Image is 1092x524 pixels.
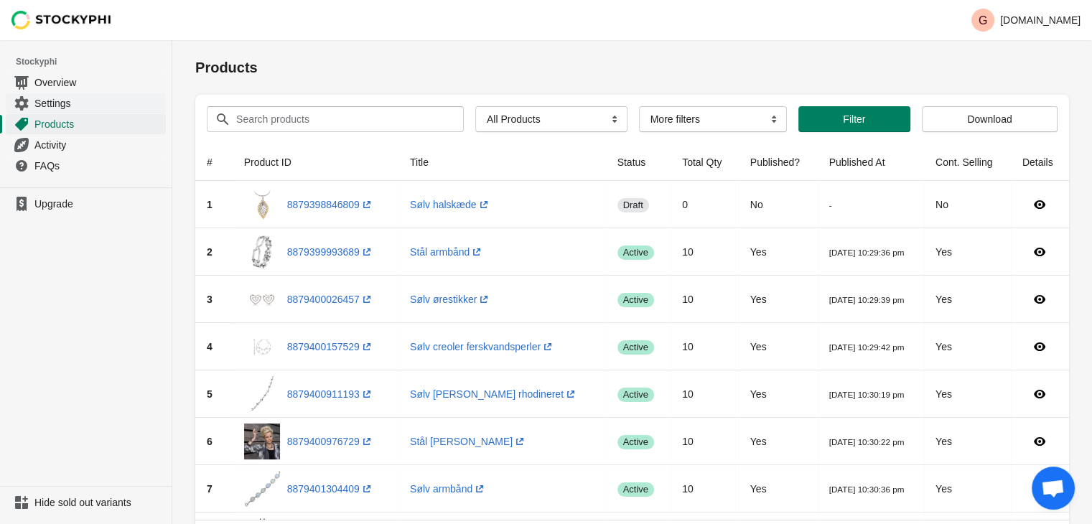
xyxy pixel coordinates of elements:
img: 16225995.png [244,187,280,223]
span: active [617,245,654,260]
span: Hide sold out variants [34,495,163,510]
span: active [617,388,654,402]
span: 7 [207,483,213,495]
small: [DATE] 10:29:36 pm [829,248,905,257]
a: 8879400911193(opens a new window) [287,388,374,400]
span: 6 [207,436,213,447]
a: Upgrade [6,194,166,214]
small: [DATE] 10:29:39 pm [829,295,905,304]
span: 5 [207,388,213,400]
img: 16190068.png [244,376,280,412]
td: 10 [671,276,739,323]
td: 10 [671,418,739,465]
small: [DATE] 10:30:22 pm [829,437,905,446]
td: Yes [924,370,1011,418]
td: Yes [924,276,1011,323]
a: 8879401304409(opens a new window) [287,483,374,495]
th: Published At [818,144,924,181]
a: Activity [6,134,166,155]
a: Products [6,113,166,134]
input: Search products [235,106,438,132]
small: - [829,200,832,210]
span: active [617,482,654,497]
td: Yes [739,370,818,418]
th: Product ID [233,144,398,181]
a: 8879399993689(opens a new window) [287,246,374,258]
a: Sølv ørestikker(opens a new window) [410,294,491,305]
span: Settings [34,96,163,111]
th: Cont. Selling [924,144,1011,181]
a: Stål armbånd(opens a new window) [410,246,484,258]
span: Download [967,113,1012,125]
img: 45199996.png [244,234,280,270]
span: Filter [843,113,865,125]
span: active [617,435,654,449]
text: G [979,14,987,27]
div: Open chat [1032,467,1075,510]
a: Sølv armbånd(opens a new window) [410,483,487,495]
span: Overview [34,75,163,90]
p: [DOMAIN_NAME] [1000,14,1081,26]
th: Details [1011,144,1069,181]
td: Yes [739,276,818,323]
small: [DATE] 10:30:19 pm [829,390,905,399]
span: FAQs [34,159,163,173]
span: Products [34,117,163,131]
span: Stockyphi [16,55,172,69]
span: active [617,293,654,307]
td: No [924,181,1011,228]
td: Yes [924,465,1011,513]
a: Sølv [PERSON_NAME] rhodineret(opens a new window) [410,388,578,400]
td: Yes [924,323,1011,370]
img: 30223019.png [244,281,280,317]
a: Hide sold out variants [6,492,166,513]
th: Total Qty [671,144,739,181]
small: [DATE] 10:30:36 pm [829,485,905,494]
a: Stål [PERSON_NAME](opens a new window) [410,436,527,447]
a: 8879400026457(opens a new window) [287,294,374,305]
span: 2 [207,246,213,258]
td: Yes [739,465,818,513]
h1: Products [195,57,1069,78]
td: Yes [924,228,1011,276]
th: Status [606,144,671,181]
span: Activity [34,138,163,152]
td: No [739,181,818,228]
button: Avatar with initials G[DOMAIN_NAME] [966,6,1086,34]
img: 46241012.png [244,424,280,459]
a: FAQs [6,155,166,176]
a: 8879400976729(opens a new window) [287,436,374,447]
span: 4 [207,341,213,352]
td: 10 [671,465,739,513]
a: Sølv creoler ferskvandsperler(opens a new window) [410,341,555,352]
a: Settings [6,93,166,113]
th: Published? [739,144,818,181]
small: [DATE] 10:29:42 pm [829,342,905,352]
a: 8879400157529(opens a new window) [287,341,374,352]
span: Avatar with initials G [971,9,994,32]
th: # [195,144,233,181]
td: 10 [671,323,739,370]
a: 8879398846809(opens a new window) [287,199,374,210]
span: 1 [207,199,213,210]
td: Yes [739,323,818,370]
a: Overview [6,72,166,93]
button: Download [922,106,1058,132]
td: 10 [671,370,739,418]
button: Filter [798,106,910,132]
span: 3 [207,294,213,305]
span: Upgrade [34,197,163,211]
img: Stockyphi [11,11,112,29]
td: 0 [671,181,739,228]
td: 10 [671,228,739,276]
img: 10323965.png [244,329,280,365]
span: draft [617,198,649,212]
span: active [617,340,654,355]
img: 15165400.png [244,471,280,507]
td: Yes [739,228,818,276]
a: Sølv halskæde(opens a new window) [410,199,491,210]
th: Title [398,144,606,181]
td: Yes [739,418,818,465]
td: Yes [924,418,1011,465]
